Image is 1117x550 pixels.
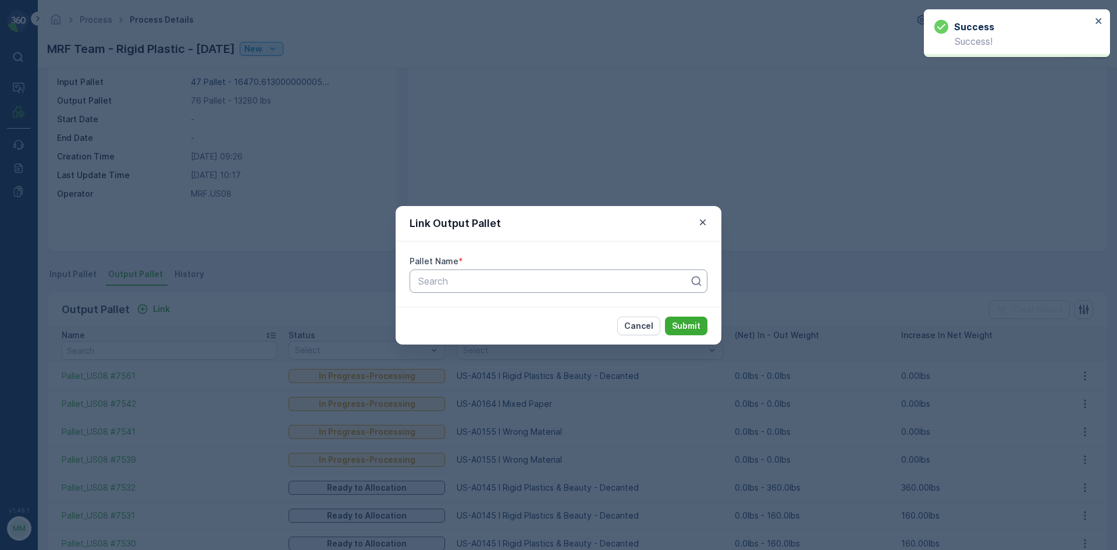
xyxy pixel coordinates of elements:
p: Link Output Pallet [410,215,501,232]
h3: Success [954,20,994,34]
label: Pallet Name [410,256,458,266]
p: Search [418,274,689,288]
p: Cancel [624,320,653,332]
button: Cancel [617,317,660,335]
p: Success! [934,36,1091,47]
button: close [1095,16,1103,27]
button: Submit [665,317,707,335]
p: Submit [672,320,700,332]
